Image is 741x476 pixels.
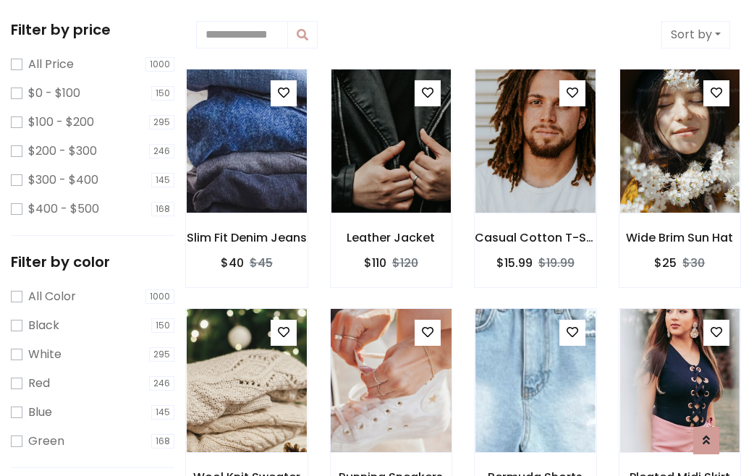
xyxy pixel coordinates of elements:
label: $300 - $400 [28,171,98,189]
h6: Leather Jacket [331,231,452,245]
span: 246 [149,144,174,158]
span: 1000 [145,289,174,304]
del: $120 [392,255,418,271]
label: Green [28,433,64,450]
h5: Filter by color [11,253,174,271]
del: $19.99 [538,255,575,271]
span: 150 [151,86,174,101]
h6: $15.99 [496,256,533,270]
span: 145 [151,173,174,187]
label: White [28,346,62,363]
h6: Slim Fit Denim Jeans [186,231,308,245]
span: 295 [149,347,174,362]
h6: $110 [364,256,386,270]
label: Red [28,375,50,392]
label: All Price [28,56,74,73]
h5: Filter by price [11,21,174,38]
span: 150 [151,318,174,333]
label: All Color [28,288,76,305]
label: $400 - $500 [28,200,99,218]
span: 295 [149,115,174,129]
span: 168 [151,202,174,216]
label: Blue [28,404,52,421]
span: 145 [151,405,174,420]
h6: Wide Brim Sun Hat [619,231,741,245]
span: 246 [149,376,174,391]
h6: $25 [654,256,677,270]
span: 168 [151,434,174,449]
label: $0 - $100 [28,85,80,102]
label: $100 - $200 [28,114,94,131]
button: Sort by [661,21,730,48]
label: $200 - $300 [28,143,97,160]
label: Black [28,317,59,334]
del: $30 [682,255,705,271]
h6: Casual Cotton T-Shirt [475,231,596,245]
h6: $40 [221,256,244,270]
span: 1000 [145,57,174,72]
del: $45 [250,255,273,271]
